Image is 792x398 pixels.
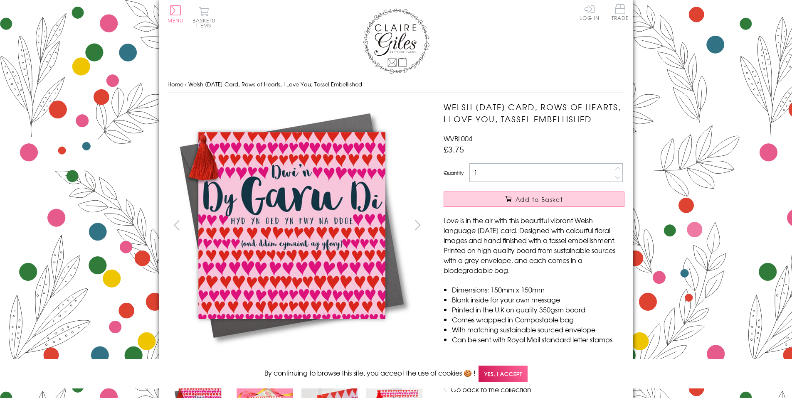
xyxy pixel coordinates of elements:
[196,17,215,29] span: 0 items
[444,192,624,207] button: Add to Basket
[452,295,624,305] li: Blank inside for your own message
[612,4,629,22] a: Trade
[444,133,472,143] span: WVBL004
[444,101,624,125] h1: Welsh [DATE] Card, Rows of Hearts, I Love You, Tassel Embellished
[363,8,429,74] img: Claire Giles Greetings Cards
[479,366,528,382] span: Yes, I accept
[452,334,624,344] li: Can be sent with Royal Mail standard letter stamps
[168,5,184,23] button: Menu
[580,4,600,20] a: Log In
[185,80,187,88] span: ›
[168,17,184,24] span: Menu
[167,101,417,350] img: Welsh Valentine's Day Card, Rows of Hearts, I Love You, Tassel Embellished
[168,216,186,234] button: prev
[444,169,464,177] label: Quantity
[612,4,629,20] span: Trade
[452,314,624,324] li: Comes wrapped in Compostable bag
[516,195,563,204] span: Add to Basket
[168,76,625,93] nav: breadcrumbs
[452,305,624,314] li: Printed in the U.K on quality 350gsm board
[168,80,183,88] a: Home
[452,285,624,295] li: Dimensions: 150mm x 150mm
[444,215,624,275] p: Love is in the air with this beautiful vibrant Welsh language [DATE] card. Designed with colourfu...
[408,216,427,234] button: next
[451,384,531,394] a: Go back to the collection
[192,7,215,28] button: Basket0 items
[188,80,362,88] span: Welsh [DATE] Card, Rows of Hearts, I Love You, Tassel Embellished
[444,143,464,155] span: £3.75
[452,324,624,334] li: With matching sustainable sourced envelope
[427,101,676,350] img: Welsh Valentine's Day Card, Rows of Hearts, I Love You, Tassel Embellished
